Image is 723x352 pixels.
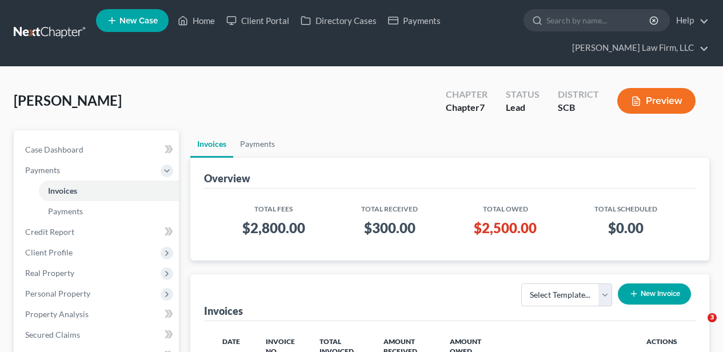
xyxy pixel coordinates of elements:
th: Total Owed [445,198,566,214]
a: Property Analysis [16,304,179,325]
a: Directory Cases [295,10,382,31]
span: New Case [119,17,158,25]
a: Case Dashboard [16,139,179,160]
span: 7 [480,102,485,113]
span: Property Analysis [25,309,89,319]
span: Payments [48,206,83,216]
div: Overview [204,171,250,185]
a: Payments [39,201,179,222]
a: Secured Claims [16,325,179,345]
h3: $2,800.00 [222,219,325,237]
div: Chapter [446,101,488,114]
a: Payments [382,10,446,31]
span: Real Property [25,268,74,278]
a: Credit Report [16,222,179,242]
span: Credit Report [25,227,74,237]
a: [PERSON_NAME] Law Firm, LLC [566,38,709,58]
th: Total Received [334,198,445,214]
span: Payments [25,165,60,175]
th: Total Scheduled [566,198,686,214]
div: SCB [558,101,599,114]
div: Chapter [446,88,488,101]
a: Payments [233,130,282,158]
h3: $0.00 [575,219,677,237]
div: Status [506,88,540,101]
div: District [558,88,599,101]
div: Lead [506,101,540,114]
div: Invoices [204,304,243,318]
input: Search by name... [546,10,651,31]
h3: $2,500.00 [454,219,557,237]
button: New Invoice [618,283,691,305]
a: Help [670,10,709,31]
a: Home [172,10,221,31]
span: Secured Claims [25,330,80,339]
span: Invoices [48,186,77,195]
span: Case Dashboard [25,145,83,154]
a: Invoices [190,130,233,158]
span: Client Profile [25,247,73,257]
span: [PERSON_NAME] [14,92,122,109]
th: Total Fees [213,198,334,214]
button: Preview [617,88,696,114]
a: Client Portal [221,10,295,31]
a: Invoices [39,181,179,201]
span: 3 [708,313,717,322]
span: Personal Property [25,289,90,298]
h3: $300.00 [343,219,436,237]
iframe: Intercom live chat [684,313,712,341]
